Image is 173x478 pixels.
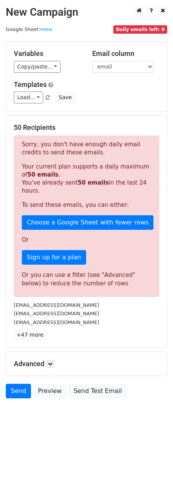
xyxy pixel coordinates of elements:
a: mms [40,26,52,32]
a: Templates [14,80,47,88]
a: Choose a Google Sheet with fewer rows [22,215,153,230]
h2: New Campaign [6,6,167,19]
a: Send [6,384,31,398]
a: Copy/paste... [14,61,60,73]
small: [EMAIL_ADDRESS][DOMAIN_NAME] [14,311,99,316]
button: Save [55,92,75,103]
small: [EMAIL_ADDRESS][DOMAIN_NAME] [14,302,99,308]
small: Google Sheet: [6,26,52,32]
a: +47 more [14,330,46,340]
div: Or you can use a filter (see "Advanced" below) to reduce the number of rows [22,271,151,288]
p: Sorry, you don't have enough daily email credits to send these emails. [22,141,151,157]
p: To send these emails, you can either: [22,201,151,209]
h5: Email column [92,49,159,58]
a: Load... [14,92,43,103]
a: Preview [33,384,67,398]
a: Daily emails left: 0 [113,26,167,32]
span: Daily emails left: 0 [113,25,167,34]
p: Your current plan supports a daily maximum of . You've already sent in the last 24 hours. [22,163,151,195]
a: Send Test Email [69,384,127,398]
strong: 50 emails [78,179,109,186]
h5: 50 Recipients [14,123,159,132]
iframe: Chat Widget [135,441,173,478]
strong: 50 emails [27,171,58,178]
h5: Variables [14,49,81,58]
p: Or [22,236,151,244]
small: [EMAIL_ADDRESS][DOMAIN_NAME] [14,319,99,325]
h5: Advanced [14,360,159,368]
a: Sign up for a plan [22,250,86,265]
